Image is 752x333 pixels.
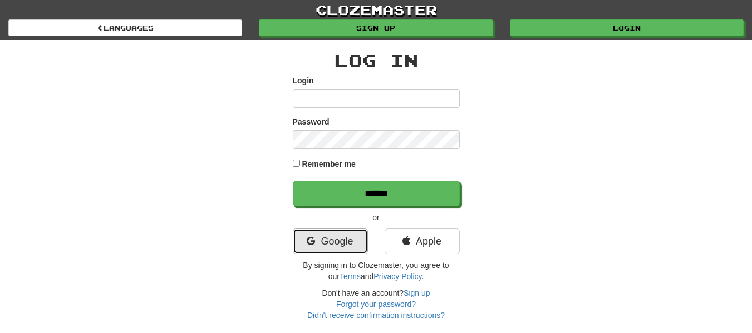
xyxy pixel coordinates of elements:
[293,228,368,254] a: Google
[293,116,330,127] label: Password
[293,75,314,86] label: Login
[373,272,421,281] a: Privacy Policy
[340,272,361,281] a: Terms
[307,311,445,320] a: Didn't receive confirmation instructions?
[8,19,242,36] a: Languages
[293,212,460,223] p: or
[385,228,460,254] a: Apple
[510,19,744,36] a: Login
[293,51,460,69] h2: Log In
[293,287,460,321] div: Don't have an account?
[293,260,460,282] p: By signing in to Clozemaster, you agree to our and .
[336,300,416,309] a: Forgot your password?
[302,158,356,170] label: Remember me
[404,289,430,297] a: Sign up
[259,19,493,36] a: Sign up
